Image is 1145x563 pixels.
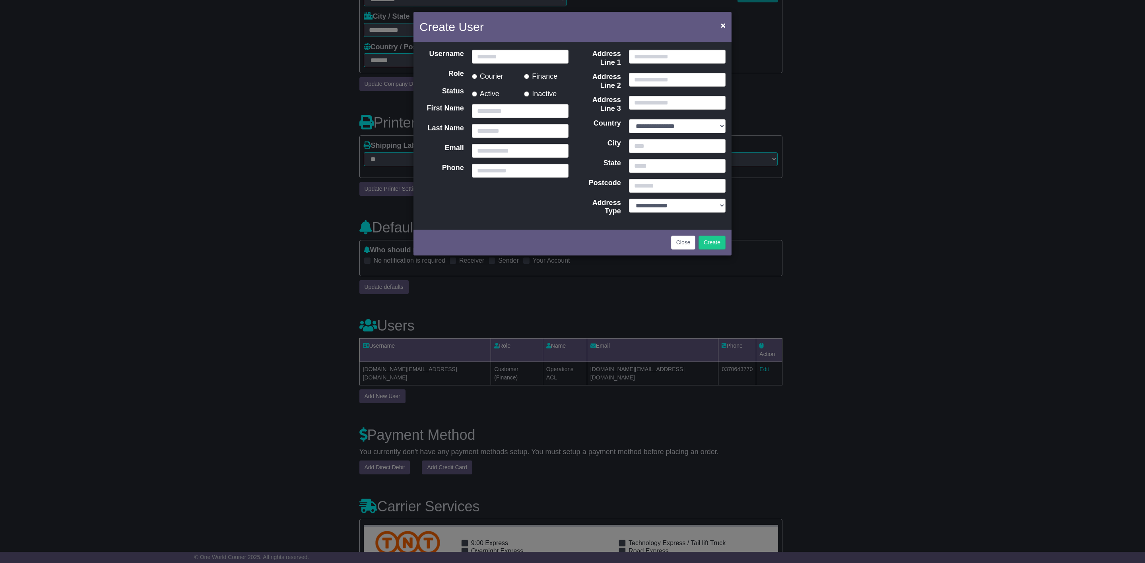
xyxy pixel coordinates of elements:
label: Country [572,119,625,133]
input: Courier [472,74,477,79]
label: Finance [524,70,557,81]
input: Inactive [524,91,529,97]
label: City [572,139,625,153]
label: Courier [472,70,503,81]
button: Close [671,236,696,250]
h4: Create User [419,18,484,36]
input: Finance [524,74,529,79]
label: Status [415,87,468,99]
button: Close [717,17,730,33]
label: Address Line 1 [572,50,625,67]
input: Active [472,91,477,97]
label: Phone [415,164,468,178]
label: Email [415,144,468,158]
button: Create [699,236,726,250]
label: Role [415,70,468,81]
label: Inactive [524,87,557,99]
label: State [572,159,625,173]
label: Address Line 2 [572,73,625,90]
label: Last Name [415,124,468,138]
label: Active [472,87,499,99]
label: Address Type [572,199,625,216]
label: Address Line 3 [572,96,625,113]
label: Username [415,50,468,64]
label: First Name [415,104,468,118]
span: × [721,21,726,30]
label: Postcode [572,179,625,193]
